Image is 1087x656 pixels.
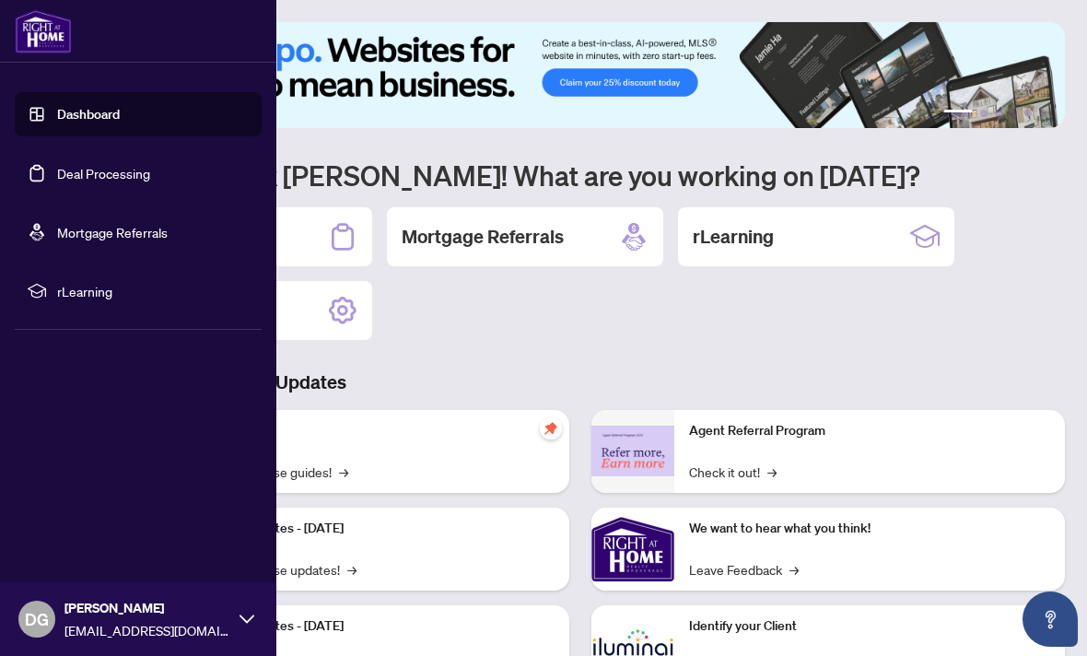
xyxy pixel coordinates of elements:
button: 5 [1024,110,1032,117]
p: Agent Referral Program [689,421,1050,441]
p: We want to hear what you think! [689,519,1050,539]
a: Leave Feedback→ [689,559,799,580]
h1: Welcome back [PERSON_NAME]! What are you working on [DATE]? [96,158,1065,193]
a: Deal Processing [57,165,150,182]
img: Slide 0 [96,22,1065,128]
button: 4 [1010,110,1017,117]
button: 2 [980,110,988,117]
span: → [347,559,356,580]
span: [EMAIL_ADDRESS][DOMAIN_NAME] [64,620,230,640]
img: We want to hear what you think! [591,508,674,591]
img: Agent Referral Program [591,426,674,476]
button: 6 [1039,110,1046,117]
span: → [339,462,348,482]
span: DG [25,606,49,632]
h2: rLearning [693,224,774,250]
h3: Brokerage & Industry Updates [96,369,1065,395]
h2: Mortgage Referrals [402,224,564,250]
span: pushpin [540,417,562,439]
span: → [789,559,799,580]
span: [PERSON_NAME] [64,598,230,618]
a: Dashboard [57,106,120,123]
a: Check it out!→ [689,462,777,482]
button: 3 [995,110,1002,117]
span: rLearning [57,281,249,301]
p: Self-Help [193,421,555,441]
a: Mortgage Referrals [57,224,168,240]
button: 1 [943,110,973,117]
img: logo [15,9,72,53]
button: Open asap [1023,592,1078,647]
span: → [767,462,777,482]
p: Platform Updates - [DATE] [193,519,555,539]
p: Identify your Client [689,616,1050,637]
p: Platform Updates - [DATE] [193,616,555,637]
